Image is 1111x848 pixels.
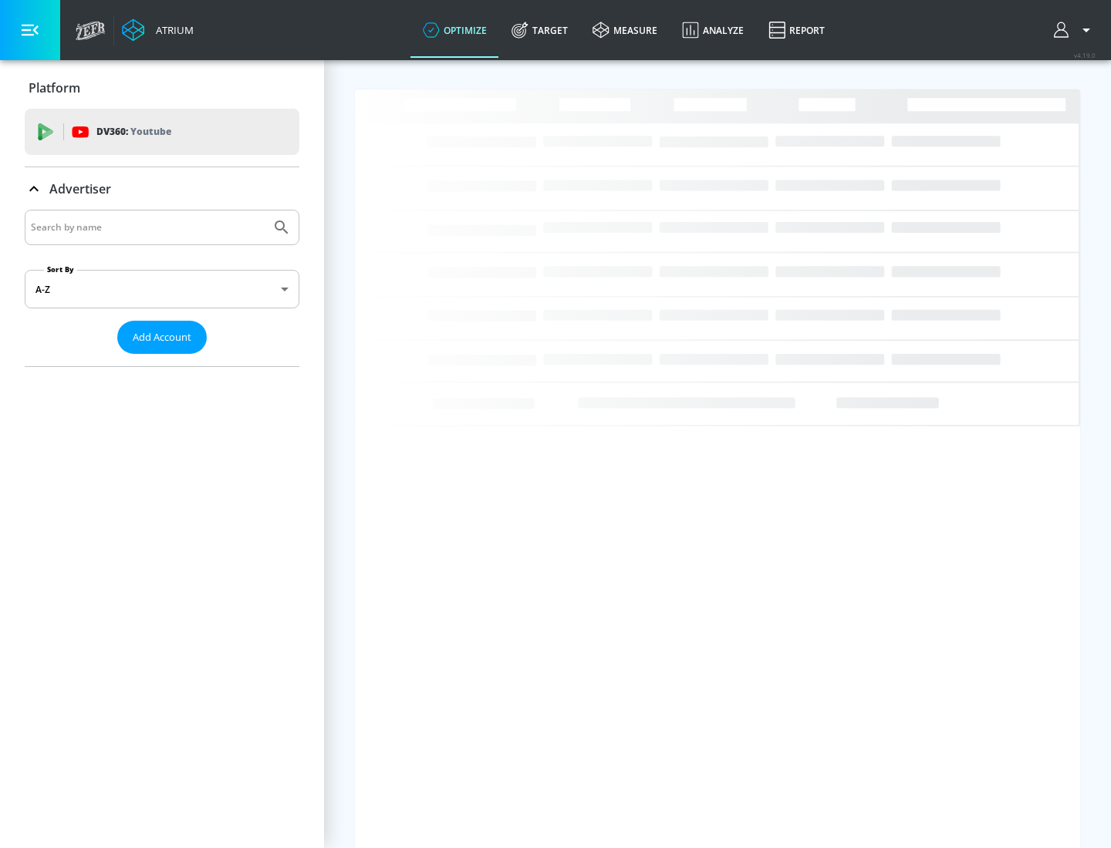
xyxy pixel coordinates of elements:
[410,2,499,58] a: optimize
[130,123,171,140] p: Youtube
[25,167,299,210] div: Advertiser
[31,217,265,237] input: Search by name
[44,264,77,274] label: Sort By
[25,210,299,366] div: Advertiser
[25,354,299,366] nav: list of Advertiser
[25,66,299,109] div: Platform
[29,79,80,96] p: Platform
[756,2,837,58] a: Report
[580,2,670,58] a: measure
[96,123,171,140] p: DV360:
[117,321,207,354] button: Add Account
[25,270,299,308] div: A-Z
[25,109,299,155] div: DV360: Youtube
[133,328,191,346] span: Add Account
[150,23,194,37] div: Atrium
[49,180,111,197] p: Advertiser
[670,2,756,58] a: Analyze
[1074,51,1096,59] span: v 4.19.0
[122,19,194,42] a: Atrium
[499,2,580,58] a: Target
